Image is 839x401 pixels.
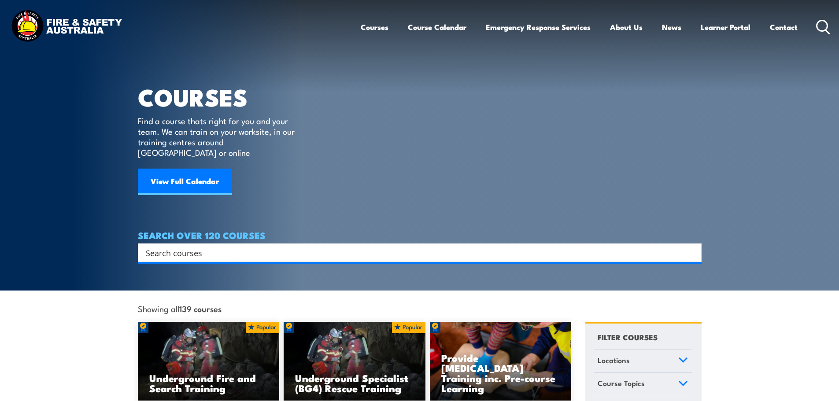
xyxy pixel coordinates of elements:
h1: COURSES [138,86,307,107]
p: Find a course thats right for you and your team. We can train on your worksite, in our training c... [138,115,299,158]
img: Underground mine rescue [138,322,280,401]
a: Contact [770,15,798,39]
strong: 139 courses [179,302,222,314]
a: Underground Fire and Search Training [138,322,280,401]
img: Underground mine rescue [284,322,425,401]
span: Showing all [138,304,222,313]
h3: Underground Fire and Search Training [149,373,268,393]
input: Search input [146,246,682,259]
span: Locations [598,354,630,366]
a: Locations [594,350,692,373]
a: Underground Specialist (BG4) Rescue Training [284,322,425,401]
a: Course Topics [594,373,692,396]
h4: SEARCH OVER 120 COURSES [138,230,702,240]
a: Learner Portal [701,15,750,39]
h3: Underground Specialist (BG4) Rescue Training [295,373,414,393]
h3: Provide [MEDICAL_DATA] Training inc. Pre-course Learning [441,353,560,393]
a: Emergency Response Services [486,15,591,39]
button: Search magnifier button [686,246,699,259]
a: View Full Calendar [138,169,232,195]
form: Search form [148,246,684,259]
a: Courses [361,15,388,39]
a: Provide [MEDICAL_DATA] Training inc. Pre-course Learning [430,322,572,401]
span: Course Topics [598,377,645,389]
img: Low Voltage Rescue and Provide CPR [430,322,572,401]
h4: FILTER COURSES [598,331,658,343]
a: About Us [610,15,643,39]
a: Course Calendar [408,15,466,39]
a: News [662,15,681,39]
